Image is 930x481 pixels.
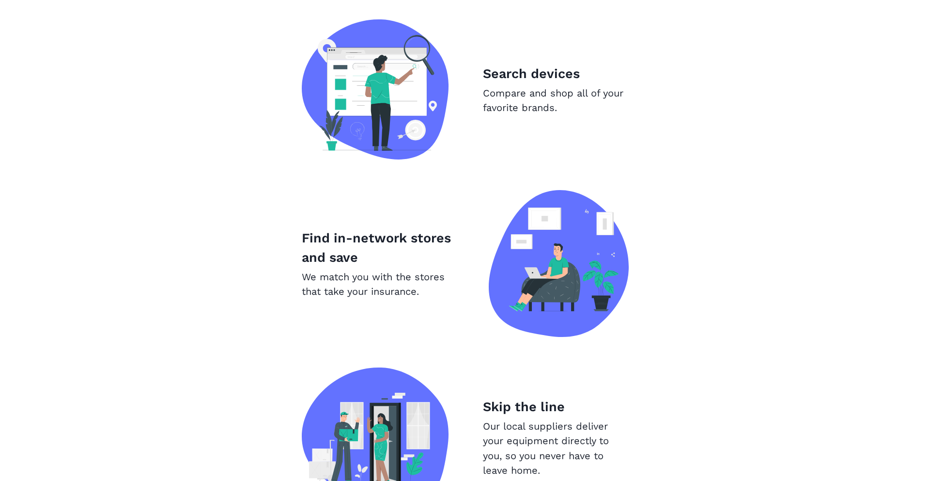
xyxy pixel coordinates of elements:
img: Search devices image [302,19,449,160]
p: Search devices [483,64,628,83]
p: Compare and shop all of your favorite brands. [483,86,628,115]
p: Find in-network stores and save [302,228,454,268]
p: Skip the line [483,397,628,417]
p: Our local suppliers deliver your equipment directly to you, so you never have to leave home. [483,419,628,478]
p: We match you with the stores that take your insurance. [302,270,454,299]
img: Find in-network stores and save image [489,190,629,337]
